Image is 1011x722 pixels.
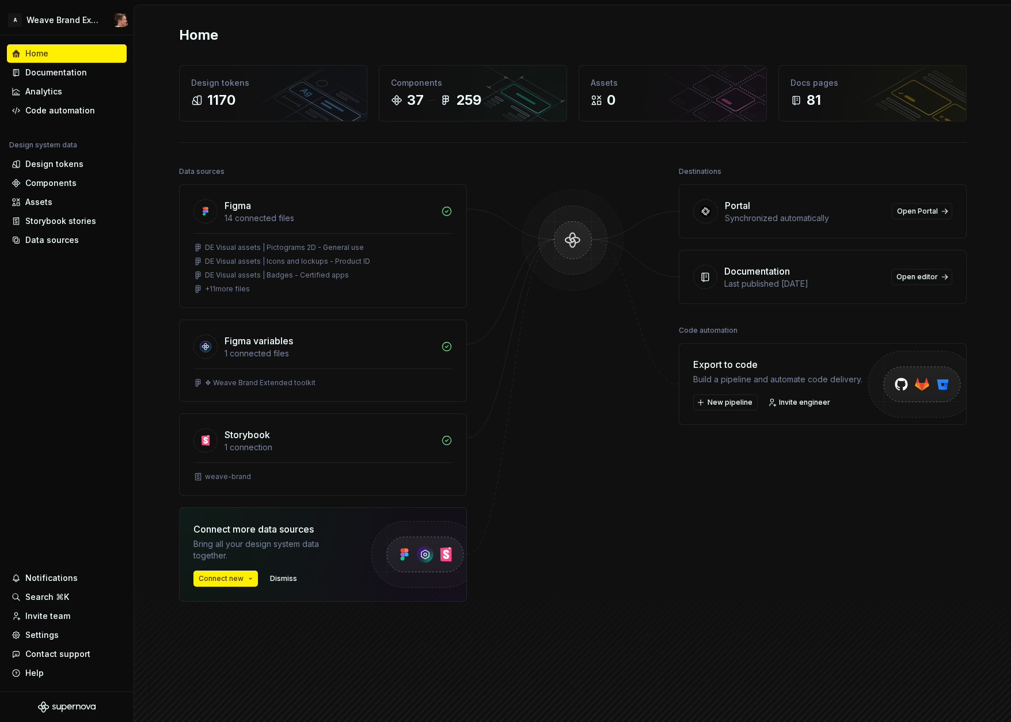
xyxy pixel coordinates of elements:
div: Weave Brand Extended [26,14,100,26]
div: Code automation [679,322,738,339]
div: Storybook [225,428,270,442]
div: Components [391,77,555,89]
a: Open editor [891,269,952,285]
div: Assets [25,196,52,208]
div: 37 [407,91,424,109]
a: Assets0 [579,65,767,121]
div: Data sources [179,164,225,180]
h2: Home [179,26,218,44]
div: 259 [456,91,481,109]
span: Dismiss [270,574,297,583]
div: Components [25,177,77,189]
div: Figma variables [225,334,293,348]
div: Home [25,48,48,59]
div: Data sources [25,234,79,246]
button: Notifications [7,569,127,587]
div: A [8,13,22,27]
div: ❖ Weave Brand Extended toolkit [205,378,316,387]
div: Portal [725,199,750,212]
a: Analytics [7,82,127,101]
div: DE Visual assets | Icons and lockups - Product ID [205,257,370,266]
div: DE Visual assets | Badges - Certified apps [205,271,349,280]
a: Design tokens [7,155,127,173]
button: Connect new [193,571,258,587]
img: Alexis Morin [114,13,128,27]
div: Figma [225,199,251,212]
div: Analytics [25,86,62,97]
button: Dismiss [265,571,302,587]
button: Search ⌘K [7,588,127,606]
div: 1 connection [225,442,434,453]
div: Help [25,667,44,679]
div: Destinations [679,164,721,180]
span: Connect new [199,574,244,583]
span: Open Portal [897,207,938,216]
div: 81 [807,91,821,109]
a: Components37259 [379,65,567,121]
div: Notifications [25,572,78,584]
button: New pipeline [693,394,758,411]
a: Assets [7,193,127,211]
div: Last published [DATE] [724,278,884,290]
div: Contact support [25,648,90,660]
div: Documentation [724,264,790,278]
a: Data sources [7,231,127,249]
div: Code automation [25,105,95,116]
div: 14 connected files [225,212,434,224]
button: Contact support [7,645,127,663]
a: Home [7,44,127,63]
a: Invite team [7,607,127,625]
a: Invite engineer [765,394,835,411]
div: Synchronized automatically [725,212,885,224]
a: Documentation [7,63,127,82]
a: Docs pages81 [778,65,967,121]
div: Build a pipeline and automate code delivery. [693,374,862,385]
span: Open editor [896,272,938,282]
span: Invite engineer [779,398,830,407]
span: New pipeline [708,398,752,407]
div: 1 connected files [225,348,434,359]
div: Docs pages [790,77,955,89]
svg: Supernova Logo [38,701,96,713]
div: Invite team [25,610,70,622]
button: Help [7,664,127,682]
a: Figma variables1 connected files❖ Weave Brand Extended toolkit [179,320,467,402]
div: Export to code [693,358,862,371]
a: Code automation [7,101,127,120]
a: Storybook1 connectionweave-brand [179,413,467,496]
a: Open Portal [892,203,952,219]
div: weave-brand [205,472,251,481]
div: Documentation [25,67,87,78]
div: + 11 more files [205,284,250,294]
div: Assets [591,77,755,89]
a: Design tokens1170 [179,65,367,121]
div: Search ⌘K [25,591,69,603]
div: Design tokens [191,77,355,89]
div: Bring all your design system data together. [193,538,349,561]
div: DE Visual assets | Pictograms 2D - General use [205,243,364,252]
div: Connect more data sources [193,522,349,536]
div: Design tokens [25,158,83,170]
div: Settings [25,629,59,641]
div: 1170 [207,91,235,109]
div: 0 [607,91,615,109]
div: Storybook stories [25,215,96,227]
button: AWeave Brand ExtendedAlexis Morin [2,7,131,32]
a: Components [7,174,127,192]
a: Settings [7,626,127,644]
a: Storybook stories [7,212,127,230]
a: Figma14 connected filesDE Visual assets | Pictograms 2D - General useDE Visual assets | Icons and... [179,184,467,308]
div: Design system data [9,140,77,150]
